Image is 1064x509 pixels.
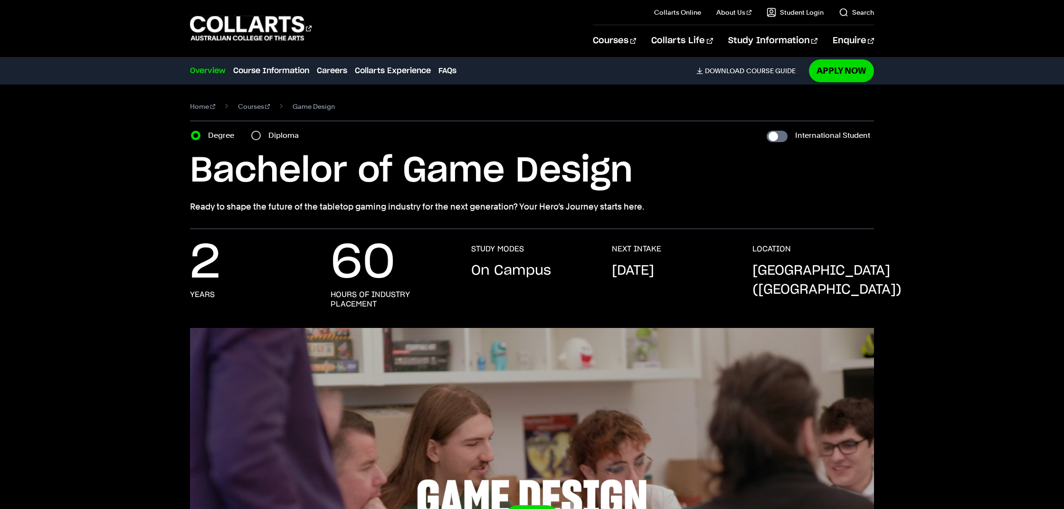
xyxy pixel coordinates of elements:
[752,261,902,299] p: [GEOGRAPHIC_DATA] ([GEOGRAPHIC_DATA])
[438,65,456,77] a: FAQs
[190,290,215,299] h3: years
[795,129,870,142] label: International Student
[716,8,751,17] a: About Us
[233,65,309,77] a: Course Information
[612,244,661,254] h3: NEXT INTAKE
[651,25,712,57] a: Collarts Life
[471,261,551,280] p: On Campus
[190,150,874,192] h1: Bachelor of Game Design
[839,8,874,17] a: Search
[268,129,304,142] label: Diploma
[238,100,270,113] a: Courses
[705,67,744,75] span: Download
[190,65,226,77] a: Overview
[728,25,817,57] a: Study Information
[190,15,312,42] div: Go to homepage
[190,244,220,282] p: 2
[809,59,874,82] a: Apply Now
[331,290,452,309] h3: hours of industry placement
[654,8,701,17] a: Collarts Online
[752,244,791,254] h3: LOCATION
[317,65,347,77] a: Careers
[355,65,431,77] a: Collarts Experience
[331,244,395,282] p: 60
[293,100,335,113] span: Game Design
[471,244,524,254] h3: STUDY MODES
[767,8,824,17] a: Student Login
[833,25,874,57] a: Enquire
[208,129,240,142] label: Degree
[612,261,654,280] p: [DATE]
[593,25,636,57] a: Courses
[190,100,215,113] a: Home
[696,67,803,75] a: DownloadCourse Guide
[190,200,874,213] p: Ready to shape the future of the tabletop gaming industry for the next generation? Your Hero’s Jo...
